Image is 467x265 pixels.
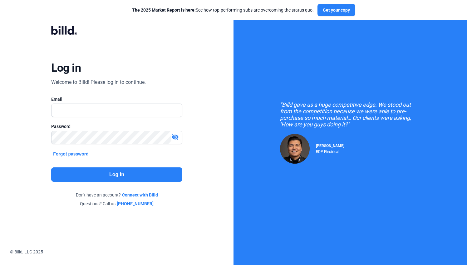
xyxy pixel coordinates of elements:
[51,61,81,75] div: Log in
[132,7,314,13] div: See how top-performing subs are overcoming the status quo.
[316,148,344,154] div: RDP Electrical
[132,8,196,13] span: The 2025 Market Report is here:
[51,96,182,102] div: Email
[316,144,344,148] span: [PERSON_NAME]
[122,192,158,198] a: Connect with Billd
[280,101,420,128] div: "Billd gave us a huge competitive edge. We stood out from the competition because we were able to...
[117,201,154,207] a: [PHONE_NUMBER]
[51,201,182,207] div: Questions? Call us
[51,192,182,198] div: Don't have an account?
[280,134,310,164] img: Raul Pacheco
[51,123,182,130] div: Password
[171,133,179,141] mat-icon: visibility_off
[317,4,355,16] button: Get your copy
[51,150,91,157] button: Forgot password
[51,79,146,86] div: Welcome to Billd! Please log in to continue.
[51,167,182,182] button: Log in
